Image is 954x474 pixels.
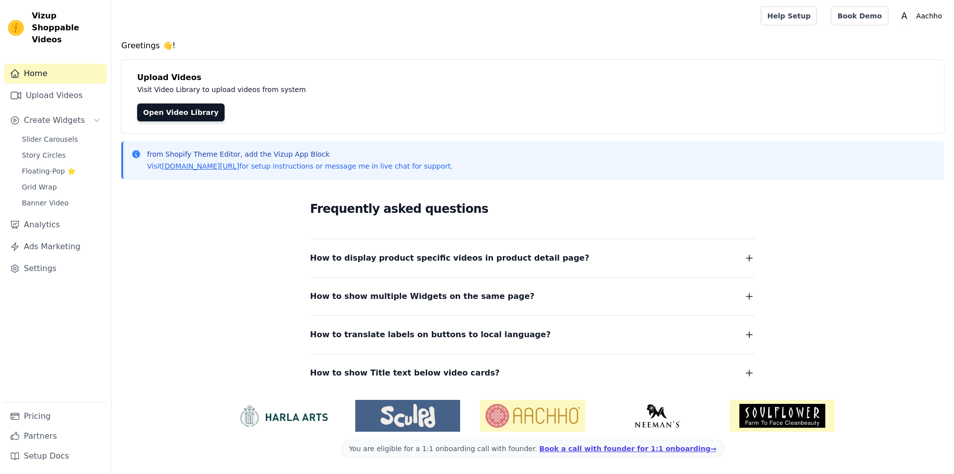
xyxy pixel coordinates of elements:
[137,72,928,84] h4: Upload Videos
[24,114,85,126] span: Create Widgets
[137,84,582,95] p: Visit Video Library to upload videos from system
[8,20,24,36] img: Vizup
[480,400,585,432] img: Aachho
[912,7,946,25] p: Aachho
[22,134,78,144] span: Slider Carousels
[310,366,500,380] span: How to show Title text below video cards?
[901,11,907,21] text: A
[16,148,107,162] a: Story Circles
[310,328,551,342] span: How to translate labels on buttons to local language?
[22,198,69,208] span: Banner Video
[16,164,107,178] a: Floating-Pop ⭐
[310,199,755,219] h2: Frequently asked questions
[310,251,755,265] button: How to display product specific videos in product detail page?
[310,328,755,342] button: How to translate labels on buttons to local language?
[4,446,107,466] a: Setup Docs
[896,7,946,25] button: A Aachho
[4,237,107,257] a: Ads Marketing
[231,404,335,428] img: HarlaArts
[4,426,107,446] a: Partners
[355,404,460,428] img: Sculpd US
[4,406,107,426] a: Pricing
[4,259,107,279] a: Settings
[730,400,835,432] img: Soulflower
[761,6,817,25] a: Help Setup
[162,162,239,170] a: [DOMAIN_NAME][URL]
[831,6,888,25] a: Book Demo
[16,132,107,146] a: Slider Carousels
[147,161,453,171] p: Visit for setup instructions or message me in live chat for support.
[539,445,716,453] a: Book a call with founder for 1:1 onboarding
[4,64,107,84] a: Home
[310,251,589,265] span: How to display product specific videos in product detail page?
[4,110,107,130] button: Create Widgets
[16,180,107,194] a: Grid Wrap
[32,10,103,46] span: Vizup Shoppable Videos
[22,182,57,192] span: Grid Wrap
[310,289,535,303] span: How to show multiple Widgets on the same page?
[137,103,225,121] a: Open Video Library
[121,40,944,52] h4: Greetings 👋!
[605,404,710,428] img: Neeman's
[310,289,755,303] button: How to show multiple Widgets on the same page?
[22,150,66,160] span: Story Circles
[4,215,107,235] a: Analytics
[310,366,755,380] button: How to show Title text below video cards?
[147,149,453,159] p: from Shopify Theme Editor, add the Vizup App Block
[22,166,76,176] span: Floating-Pop ⭐
[16,196,107,210] a: Banner Video
[4,86,107,105] a: Upload Videos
